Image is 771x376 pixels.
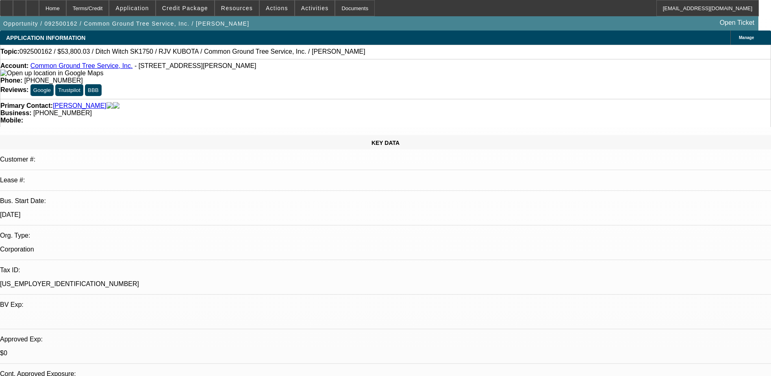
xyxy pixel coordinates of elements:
span: Manage [739,35,754,40]
img: facebook-icon.png [106,102,113,109]
strong: Reviews: [0,86,28,93]
button: Google [30,84,54,96]
button: Resources [215,0,259,16]
img: Open up location in Google Maps [0,70,103,77]
span: KEY DATA [371,140,400,146]
a: Common Ground Tree Service, Inc. [30,62,133,69]
strong: Phone: [0,77,22,84]
strong: Business: [0,109,31,116]
strong: Primary Contact: [0,102,53,109]
img: linkedin-icon.png [113,102,119,109]
button: Actions [260,0,294,16]
span: [PHONE_NUMBER] [33,109,92,116]
strong: Mobile: [0,117,23,124]
a: Open Ticket [717,16,758,30]
strong: Topic: [0,48,20,55]
span: APPLICATION INFORMATION [6,35,85,41]
span: [PHONE_NUMBER] [24,77,83,84]
span: Opportunity / 092500162 / Common Ground Tree Service, Inc. / [PERSON_NAME] [3,20,249,27]
span: Actions [266,5,288,11]
span: 092500162 / $53,800.03 / Ditch Witch SK1750 / RJV KUBOTA / Common Ground Tree Service, Inc. / [PE... [20,48,365,55]
button: Activities [295,0,335,16]
a: View Google Maps [0,70,103,77]
span: - [STREET_ADDRESS][PERSON_NAME] [135,62,256,69]
span: Application [115,5,149,11]
strong: Account: [0,62,28,69]
span: Resources [221,5,253,11]
span: Credit Package [162,5,208,11]
button: Application [109,0,155,16]
span: Activities [301,5,329,11]
button: Trustpilot [55,84,83,96]
button: Credit Package [156,0,214,16]
button: BBB [85,84,102,96]
a: [PERSON_NAME] [53,102,106,109]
